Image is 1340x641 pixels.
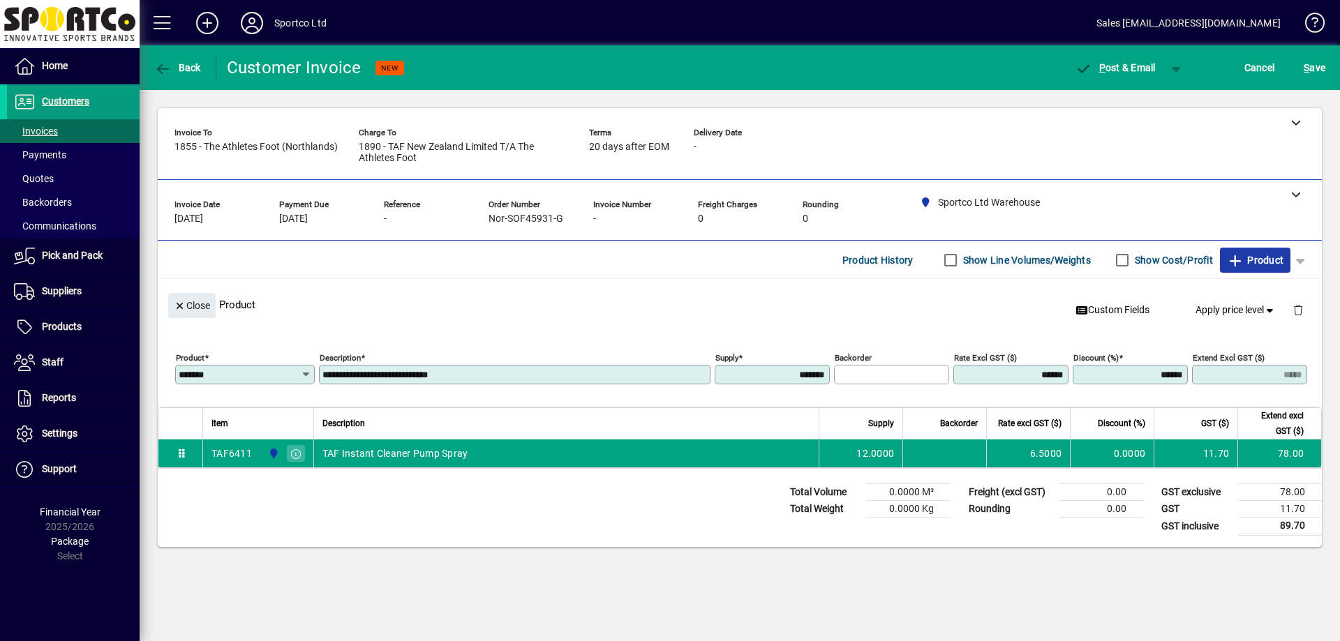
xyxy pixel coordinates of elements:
[154,62,201,73] span: Back
[698,213,703,225] span: 0
[962,484,1059,501] td: Freight (excl GST)
[211,416,228,431] span: Item
[1099,62,1105,73] span: P
[7,239,140,273] a: Pick and Pack
[165,299,219,311] app-page-header-button: Close
[274,12,327,34] div: Sportco Ltd
[168,293,216,318] button: Close
[783,484,867,501] td: Total Volume
[1096,12,1281,34] div: Sales [EMAIL_ADDRESS][DOMAIN_NAME]
[783,501,867,518] td: Total Weight
[998,416,1062,431] span: Rate excl GST ($)
[856,446,894,460] span: 12.0000
[359,142,568,164] span: 1890 - TAF New Zealand Limited T/A The Athletes Foot
[42,96,89,107] span: Customers
[1246,408,1304,439] span: Extend excl GST ($)
[954,353,1017,363] mat-label: Rate excl GST ($)
[1201,416,1229,431] span: GST ($)
[7,381,140,416] a: Reports
[1070,298,1155,323] button: Custom Fields
[7,49,140,84] a: Home
[1059,501,1143,518] td: 0.00
[1196,303,1276,317] span: Apply price level
[185,10,230,36] button: Add
[842,249,914,271] span: Product History
[7,214,140,238] a: Communications
[803,213,808,225] span: 0
[1075,62,1156,73] span: ost & Email
[837,248,919,273] button: Product History
[230,10,274,36] button: Profile
[1238,501,1322,518] td: 11.70
[7,119,140,143] a: Invoices
[7,274,140,309] a: Suppliers
[176,353,204,363] mat-label: Product
[227,56,362,79] div: Customer Invoice
[51,536,89,547] span: Package
[7,345,140,380] a: Staff
[174,213,203,225] span: [DATE]
[835,353,872,363] mat-label: Backorder
[140,55,216,80] app-page-header-button: Back
[1154,439,1237,467] td: 11.70
[42,356,64,368] span: Staff
[1154,501,1238,518] td: GST
[1238,518,1322,535] td: 89.70
[7,143,140,167] a: Payments
[174,294,210,317] span: Close
[1059,484,1143,501] td: 0.00
[42,463,77,474] span: Support
[489,213,563,225] span: Nor-SOF45931-G
[1304,62,1309,73] span: S
[1237,439,1321,467] td: 78.00
[322,416,365,431] span: Description
[694,142,697,153] span: -
[7,190,140,214] a: Backorders
[42,392,76,403] span: Reports
[1304,56,1325,79] span: ave
[158,279,1322,330] div: Product
[1281,293,1315,326] button: Delete
[320,353,361,363] mat-label: Description
[40,506,100,518] span: Financial Year
[1075,303,1149,317] span: Custom Fields
[279,213,308,225] span: [DATE]
[1073,353,1119,363] mat-label: Discount (%)
[995,446,1062,460] div: 6.5000
[1227,249,1283,271] span: Product
[7,452,140,487] a: Support
[322,446,468,460] span: TAF Instant Cleaner Pump Spray
[1220,248,1290,273] button: Product
[1300,55,1329,80] button: Save
[867,484,951,501] td: 0.0000 M³
[151,55,204,80] button: Back
[1241,55,1279,80] button: Cancel
[14,220,96,232] span: Communications
[7,167,140,190] a: Quotes
[42,250,103,261] span: Pick and Pack
[14,149,66,160] span: Payments
[1244,56,1275,79] span: Cancel
[7,416,140,451] a: Settings
[868,416,894,431] span: Supply
[1238,484,1322,501] td: 78.00
[962,501,1059,518] td: Rounding
[1098,416,1145,431] span: Discount (%)
[593,213,596,225] span: -
[715,353,738,363] mat-label: Supply
[211,446,252,460] div: TAF6411
[1193,353,1265,363] mat-label: Extend excl GST ($)
[42,321,82,332] span: Products
[1154,484,1238,501] td: GST exclusive
[1154,518,1238,535] td: GST inclusive
[384,213,387,225] span: -
[1295,3,1323,48] a: Knowledge Base
[7,310,140,345] a: Products
[265,446,281,461] span: Sportco Ltd Warehouse
[14,126,58,137] span: Invoices
[1070,439,1154,467] td: 0.0000
[1068,55,1163,80] button: Post & Email
[940,416,978,431] span: Backorder
[867,501,951,518] td: 0.0000 Kg
[42,428,77,439] span: Settings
